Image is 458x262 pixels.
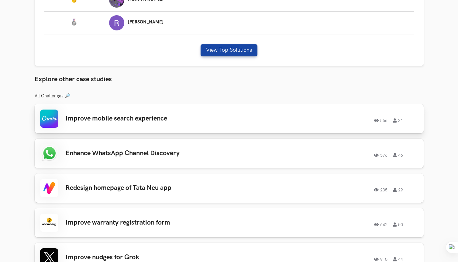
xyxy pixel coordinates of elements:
h3: Improve mobile search experience [66,115,238,123]
a: Redesign homepage of Tata Neu app23529 [35,173,424,203]
span: 910 [374,257,387,261]
h3: Explore other case studies [35,75,424,83]
span: 29 [393,188,403,192]
span: 50 [393,222,403,227]
span: 566 [374,118,387,123]
a: Enhance WhatsApp Channel Discovery57646 [35,139,424,168]
span: 235 [374,188,387,192]
span: 576 [374,153,387,157]
button: View Top Solutions [201,44,257,56]
img: Profile photo [109,15,124,30]
p: [PERSON_NAME] [128,20,164,25]
span: 46 [393,153,403,157]
a: Improve warranty registration form64250 [35,208,424,237]
span: 44 [393,257,403,261]
h3: All Challenges 🔎 [35,93,424,99]
img: Silver Medal [70,19,77,26]
h3: Improve warranty registration form [66,219,238,227]
a: Improve mobile search experience56631 [35,104,424,133]
h3: Redesign homepage of Tata Neu app [66,184,238,192]
span: 31 [393,118,403,123]
span: 642 [374,222,387,227]
h3: Improve nudges for Grok [66,253,238,261]
h3: Enhance WhatsApp Channel Discovery [66,149,238,157]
